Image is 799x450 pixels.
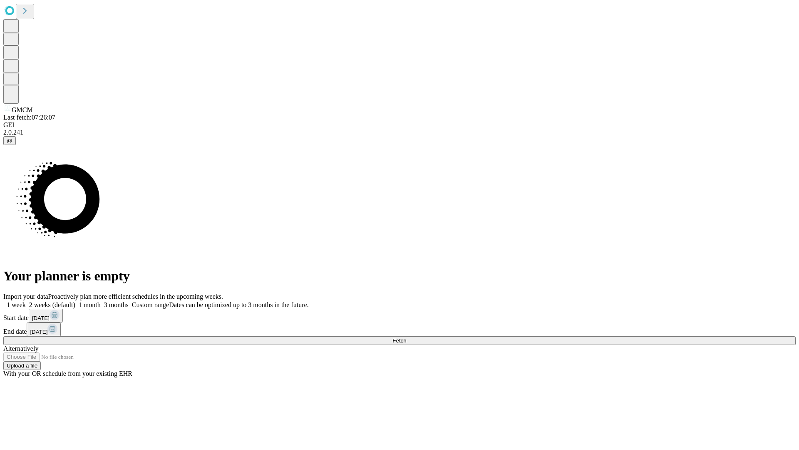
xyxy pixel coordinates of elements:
[3,293,48,300] span: Import your data
[29,301,75,308] span: 2 weeks (default)
[27,322,61,336] button: [DATE]
[3,322,796,336] div: End date
[48,293,223,300] span: Proactively plan more efficient schedules in the upcoming weeks.
[3,114,55,121] span: Last fetch: 07:26:07
[3,129,796,136] div: 2.0.241
[79,301,101,308] span: 1 month
[7,301,26,308] span: 1 week
[104,301,129,308] span: 3 months
[32,315,50,321] span: [DATE]
[12,106,33,113] span: GMCM
[29,309,63,322] button: [DATE]
[3,336,796,345] button: Fetch
[169,301,308,308] span: Dates can be optimized up to 3 months in the future.
[7,137,12,144] span: @
[3,268,796,284] h1: Your planner is empty
[392,337,406,344] span: Fetch
[30,329,47,335] span: [DATE]
[3,309,796,322] div: Start date
[132,301,169,308] span: Custom range
[3,345,38,352] span: Alternatively
[3,136,16,145] button: @
[3,370,132,377] span: With your OR schedule from your existing EHR
[3,121,796,129] div: GEI
[3,361,41,370] button: Upload a file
